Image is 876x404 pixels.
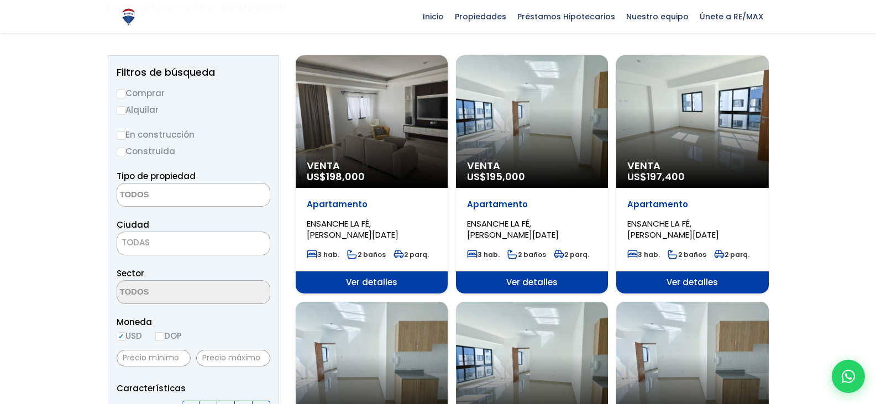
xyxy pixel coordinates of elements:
input: En construcción [117,131,125,140]
label: Construida [117,144,270,158]
span: TODAS [117,235,270,250]
label: USD [117,329,142,343]
span: Ver detalles [296,271,448,293]
span: 2 parq. [554,250,589,259]
span: ENSANCHE LA FÉ, [PERSON_NAME][DATE] [307,218,398,240]
p: Apartamento [467,199,597,210]
span: Moneda [117,315,270,329]
input: Precio mínimo [117,350,191,366]
input: DOP [155,332,164,341]
span: Inicio [417,8,449,25]
span: TODAS [122,237,150,248]
span: US$ [627,170,685,183]
span: Únete a RE/MAX [694,8,769,25]
span: Venta [467,160,597,171]
span: 2 parq. [714,250,749,259]
a: Venta US$195,000 Apartamento ENSANCHE LA FÉ, [PERSON_NAME][DATE] 3 hab. 2 baños 2 parq. Ver detalles [456,55,608,293]
span: Propiedades [449,8,512,25]
span: 3 hab. [467,250,500,259]
span: 2 baños [507,250,546,259]
span: 195,000 [486,170,525,183]
span: 197,400 [647,170,685,183]
p: Apartamento [627,199,757,210]
span: Tipo de propiedad [117,170,196,182]
span: Ver detalles [616,271,768,293]
input: Precio máximo [196,350,270,366]
span: ENSANCHE LA FÉ, [PERSON_NAME][DATE] [467,218,559,240]
span: Venta [627,160,757,171]
input: Construida [117,148,125,156]
span: 2 baños [347,250,386,259]
span: Nuestro equipo [621,8,694,25]
label: Comprar [117,86,270,100]
label: En construcción [117,128,270,141]
span: US$ [307,170,365,183]
a: Venta US$197,400 Apartamento ENSANCHE LA FÉ, [PERSON_NAME][DATE] 3 hab. 2 baños 2 parq. Ver detalles [616,55,768,293]
label: Alquilar [117,103,270,117]
span: 2 baños [668,250,706,259]
span: Sector [117,267,144,279]
p: Características [117,381,270,395]
p: Apartamento [307,199,437,210]
span: Ver detalles [456,271,608,293]
input: Alquilar [117,106,125,115]
a: Venta US$198,000 Apartamento ENSANCHE LA FÉ, [PERSON_NAME][DATE] 3 hab. 2 baños 2 parq. Ver detalles [296,55,448,293]
span: Venta [307,160,437,171]
span: US$ [467,170,525,183]
label: DOP [155,329,182,343]
textarea: Search [117,183,224,207]
span: Ciudad [117,219,149,230]
span: 3 hab. [627,250,660,259]
span: 198,000 [326,170,365,183]
span: 2 parq. [394,250,429,259]
span: Préstamos Hipotecarios [512,8,621,25]
span: TODAS [117,232,270,255]
h2: Filtros de búsqueda [117,67,270,78]
textarea: Search [117,281,224,305]
input: USD [117,332,125,341]
input: Comprar [117,90,125,98]
span: 3 hab. [307,250,339,259]
span: ENSANCHE LA FÉ, [PERSON_NAME][DATE] [627,218,719,240]
img: Logo de REMAX [119,7,138,27]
